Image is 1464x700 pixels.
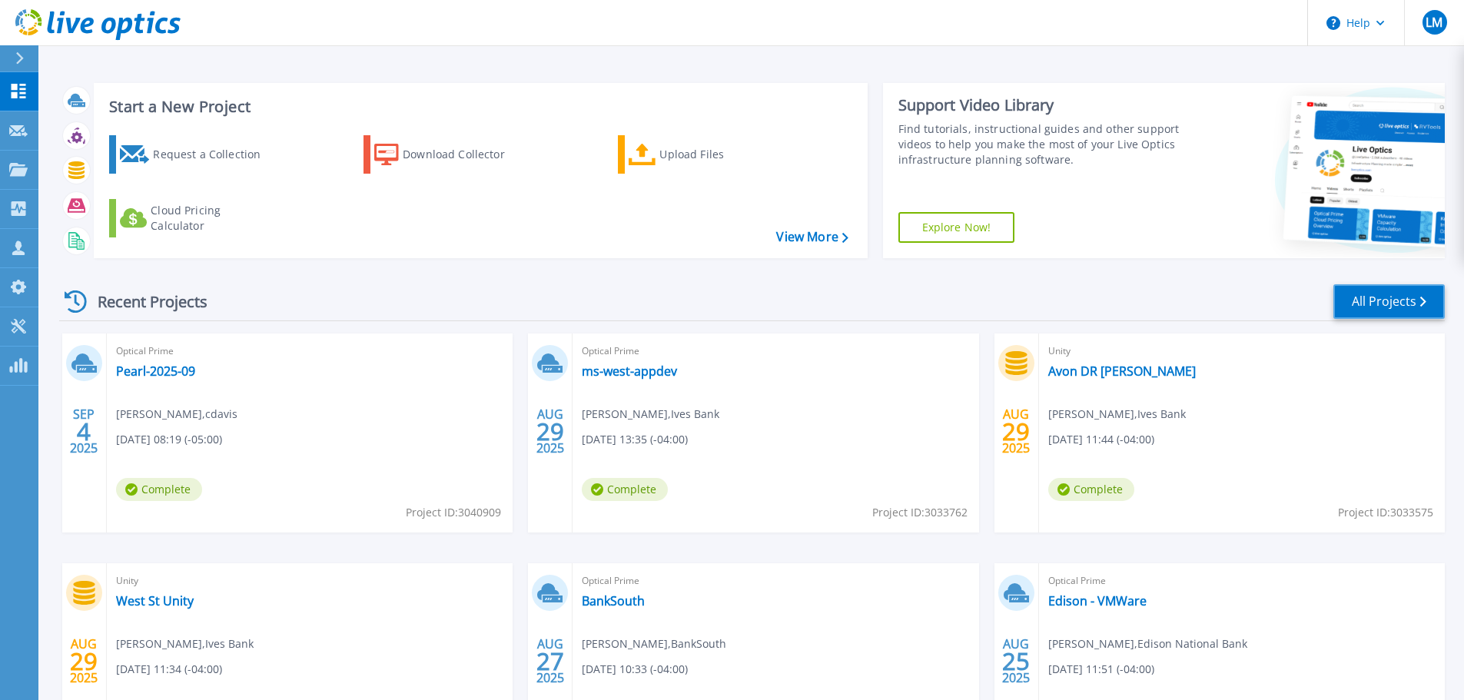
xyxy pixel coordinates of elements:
[536,425,564,438] span: 29
[1048,593,1147,609] a: Edison - VMWare
[1048,431,1154,448] span: [DATE] 11:44 (-04:00)
[116,478,202,501] span: Complete
[109,135,281,174] a: Request a Collection
[116,635,254,652] span: [PERSON_NAME] , Ives Bank
[364,135,535,174] a: Download Collector
[1426,16,1442,28] span: LM
[116,572,503,589] span: Unity
[77,425,91,438] span: 4
[659,139,782,170] div: Upload Files
[582,572,969,589] span: Optical Prime
[1048,661,1154,678] span: [DATE] 11:51 (-04:00)
[582,635,726,652] span: [PERSON_NAME] , BankSouth
[582,406,719,423] span: [PERSON_NAME] , Ives Bank
[59,283,228,320] div: Recent Projects
[536,403,565,459] div: AUG 2025
[582,343,969,360] span: Optical Prime
[116,661,222,678] span: [DATE] 11:34 (-04:00)
[109,199,281,237] a: Cloud Pricing Calculator
[116,343,503,360] span: Optical Prime
[1001,633,1031,689] div: AUG 2025
[582,661,688,678] span: [DATE] 10:33 (-04:00)
[582,431,688,448] span: [DATE] 13:35 (-04:00)
[536,633,565,689] div: AUG 2025
[582,363,677,379] a: ms-west-appdev
[536,655,564,668] span: 27
[1048,478,1134,501] span: Complete
[116,406,237,423] span: [PERSON_NAME] , cdavis
[1048,363,1196,379] a: Avon DR [PERSON_NAME]
[1002,655,1030,668] span: 25
[898,212,1015,243] a: Explore Now!
[1001,403,1031,459] div: AUG 2025
[70,655,98,668] span: 29
[582,478,668,501] span: Complete
[69,633,98,689] div: AUG 2025
[116,363,195,379] a: Pearl-2025-09
[1338,504,1433,521] span: Project ID: 3033575
[69,403,98,459] div: SEP 2025
[1048,406,1186,423] span: [PERSON_NAME] , Ives Bank
[1002,425,1030,438] span: 29
[582,593,645,609] a: BankSouth
[116,593,194,609] a: West St Unity
[618,135,789,174] a: Upload Files
[1048,343,1436,360] span: Unity
[109,98,848,115] h3: Start a New Project
[406,504,501,521] span: Project ID: 3040909
[403,139,526,170] div: Download Collector
[151,203,274,234] div: Cloud Pricing Calculator
[1333,284,1445,319] a: All Projects
[898,121,1185,168] div: Find tutorials, instructional guides and other support videos to help you make the most of your L...
[776,230,848,244] a: View More
[116,431,222,448] span: [DATE] 08:19 (-05:00)
[153,139,276,170] div: Request a Collection
[898,95,1185,115] div: Support Video Library
[872,504,968,521] span: Project ID: 3033762
[1048,572,1436,589] span: Optical Prime
[1048,635,1247,652] span: [PERSON_NAME] , Edison National Bank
